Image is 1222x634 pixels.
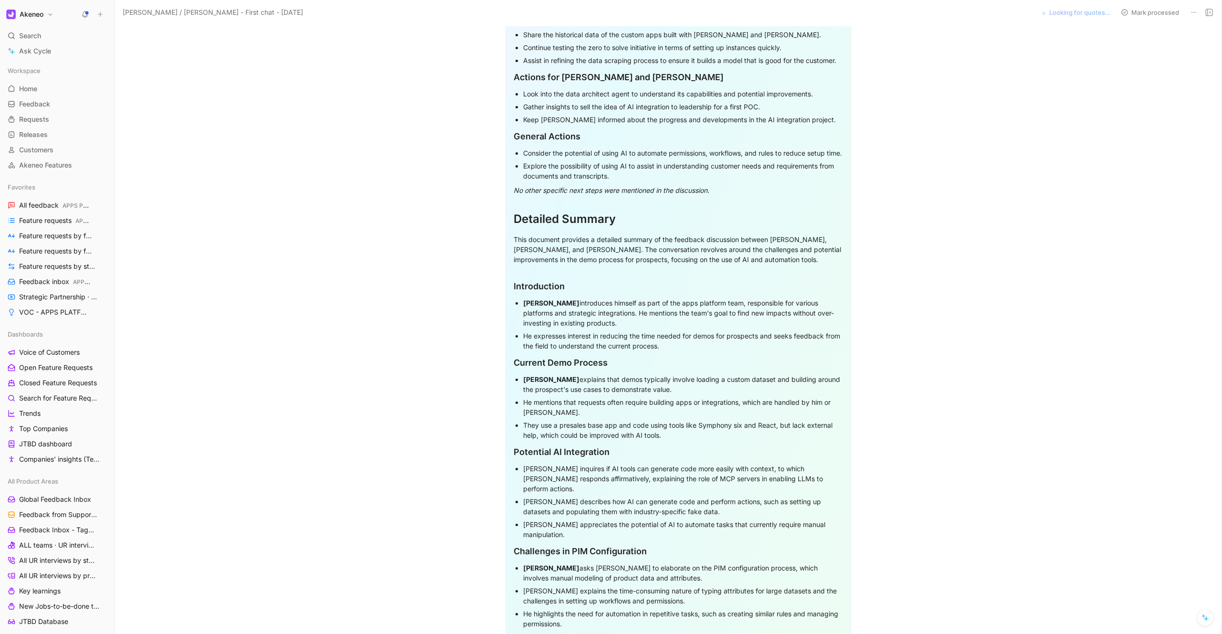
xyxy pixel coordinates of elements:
[4,44,111,58] a: Ask Cycle
[4,158,111,172] a: Akeneo Features
[523,375,579,383] strong: [PERSON_NAME]
[4,63,111,78] div: Workspace
[19,571,98,581] span: All UR interviews by projects
[4,327,111,466] div: DashboardsVoice of CustomersOpen Feature RequestsClosed Feature RequestsSearch for Feature Reques...
[4,492,111,507] a: Global Feedback Inbox
[4,143,111,157] a: Customers
[4,229,111,243] a: Feature requests by feature
[8,182,35,192] span: Favorites
[523,564,579,572] strong: [PERSON_NAME]
[19,409,41,418] span: Trends
[8,476,58,486] span: All Product Areas
[19,307,88,317] span: VOC - APPS PLATFORM
[514,130,843,143] div: General Actions
[1035,6,1115,19] button: Looking for quotes…
[19,602,102,611] span: New Jobs-to-be-done to review ([PERSON_NAME])
[523,89,843,99] div: Look into the data architect agent to understand its capabilities and potential improvements.
[4,305,111,319] a: VOC - APPS PLATFORM
[4,112,111,127] a: Requests
[523,55,843,65] div: Assist in refining the data scraping process to ensure it builds a model that is good for the cus...
[19,45,51,57] span: Ask Cycle
[4,82,111,96] a: Home
[19,246,95,256] span: Feature requests by feature
[4,327,111,341] div: Dashboards
[19,586,61,596] span: Key learnings
[19,277,92,287] span: Feedback inbox
[123,7,303,18] span: [PERSON_NAME] / [PERSON_NAME] - First chat - [DATE]
[523,331,843,351] div: He expresses interest in reducing the time needed for demos for prospects and seeks feedback from...
[19,363,93,372] span: Open Feature Requests
[4,259,111,274] a: Feature requests by status
[4,198,111,212] a: All feedbackAPPS PLATFORM
[6,10,16,19] img: Akeneo
[523,42,843,53] div: Continue testing the zero to solve initiative in terms of setting up instances quickly.
[20,10,43,19] h1: Akeneo
[19,262,95,272] span: Feature requests by status
[4,345,111,359] a: Voice of Customers
[19,525,98,535] span: Feedback Inbox - Tagging
[73,278,121,285] span: APPS PLATFORM
[19,348,80,357] span: Voice of Customers
[4,180,111,194] div: Favorites
[4,599,111,613] a: New Jobs-to-be-done to review ([PERSON_NAME])
[514,545,843,558] div: Challenges in PIM Configuration
[523,298,843,328] div: introduces himself as part of the apps platform team, responsible for various platforms and strat...
[4,614,111,629] a: JTBD Database
[19,30,41,42] span: Search
[4,553,111,568] a: All UR interviews by status
[523,563,843,583] div: asks [PERSON_NAME] to elaborate on the PIM configuration process, which involves manual modeling ...
[4,8,56,21] button: AkeneoAkeneo
[523,102,843,112] div: Gather insights to sell the idea of AI integration to leadership for a first POC.
[523,586,843,606] div: [PERSON_NAME] explains the time-consuming nature of typing attributes for large datasets and the ...
[523,374,843,394] div: explains that demos typically involve loading a custom dataset and building around the prospect's...
[514,211,843,228] div: Detailed Summary
[4,507,111,522] a: Feedback from Support Team
[4,244,111,258] a: Feature requests by feature
[19,231,95,241] span: Feature requests by feature
[514,280,843,293] div: Introduction
[4,290,111,304] a: Strategic Partnership · UR by project
[19,495,91,504] span: Global Feedback Inbox
[514,234,843,264] div: This document provides a detailed summary of the feedback discussion between [PERSON_NAME], [PERS...
[4,452,111,466] a: Companies' insights (Test [PERSON_NAME])
[19,216,92,226] span: Feature requests
[19,145,53,155] span: Customers
[523,148,843,158] div: Consider the potential of using AI to automate permissions, workflows, and rules to reduce setup ...
[4,275,111,289] a: Feedback inboxAPPS PLATFORM
[19,424,68,433] span: Top Companies
[4,213,111,228] a: Feature requestsAPPS PLATFORM
[523,519,843,539] div: [PERSON_NAME] appreciates the potential of AI to automate tasks that currently require manual man...
[4,569,111,583] a: All UR interviews by projects
[514,71,843,84] div: Actions for [PERSON_NAME] and [PERSON_NAME]
[4,538,111,552] a: ALL teams · UR interviews
[523,161,843,181] div: Explore the possibility of using AI to assist in understanding customer needs and requirements fr...
[19,556,98,565] span: All UR interviews by status
[8,66,41,75] span: Workspace
[1117,6,1183,19] button: Mark processed
[4,474,111,488] div: All Product Areas
[19,617,68,626] span: JTBD Database
[523,115,843,125] div: Keep [PERSON_NAME] informed about the progress and developments in the AI integration project.
[4,422,111,436] a: Top Companies
[523,464,843,494] div: [PERSON_NAME] inquires if AI tools can generate code more easily with context, to which [PERSON_N...
[19,292,98,302] span: Strategic Partnership · UR by project
[4,523,111,537] a: Feedback Inbox - Tagging
[63,202,110,209] span: APPS PLATFORM
[4,360,111,375] a: Open Feature Requests
[4,406,111,421] a: Trends
[8,329,43,339] span: Dashboards
[19,393,98,403] span: Search for Feature Requests
[4,127,111,142] a: Releases
[19,84,37,94] span: Home
[19,201,91,211] span: All feedback
[19,540,98,550] span: ALL teams · UR interviews
[19,115,49,124] span: Requests
[19,454,101,464] span: Companies' insights (Test [PERSON_NAME])
[19,510,99,519] span: Feedback from Support Team
[514,445,843,458] div: Potential AI Integration
[523,30,843,40] div: Share the historical data of the custom apps built with [PERSON_NAME] and [PERSON_NAME].
[523,420,843,440] div: They use a presales base app and code using tools like Symphony six and React, but lack external ...
[523,609,843,629] div: He highlights the need for automation in repetitive tasks, such as creating similar rules and man...
[4,584,111,598] a: Key learnings
[523,497,843,517] div: [PERSON_NAME] describes how AI can generate code and perform actions, such as setting up datasets...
